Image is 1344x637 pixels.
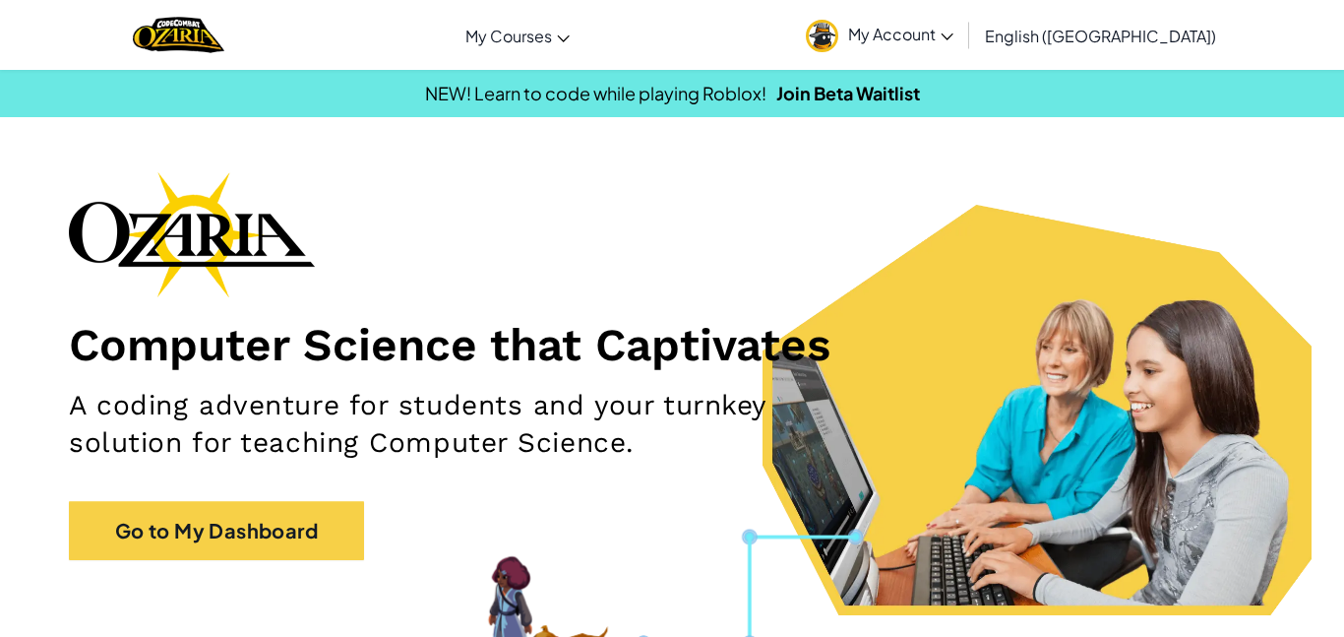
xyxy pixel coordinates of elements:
a: Ozaria by CodeCombat logo [133,15,224,55]
a: My Account [796,4,963,66]
span: English ([GEOGRAPHIC_DATA]) [985,26,1216,46]
img: avatar [806,20,838,52]
img: Home [133,15,224,55]
img: Ozaria branding logo [69,171,315,297]
span: My Account [848,24,953,44]
a: Go to My Dashboard [69,501,364,560]
a: English ([GEOGRAPHIC_DATA]) [975,9,1226,62]
span: My Courses [465,26,552,46]
h1: Computer Science that Captivates [69,317,1275,372]
h2: A coding adventure for students and your turnkey solution for teaching Computer Science. [69,387,877,462]
a: My Courses [456,9,580,62]
a: Join Beta Waitlist [776,82,920,104]
span: NEW! Learn to code while playing Roblox! [425,82,766,104]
